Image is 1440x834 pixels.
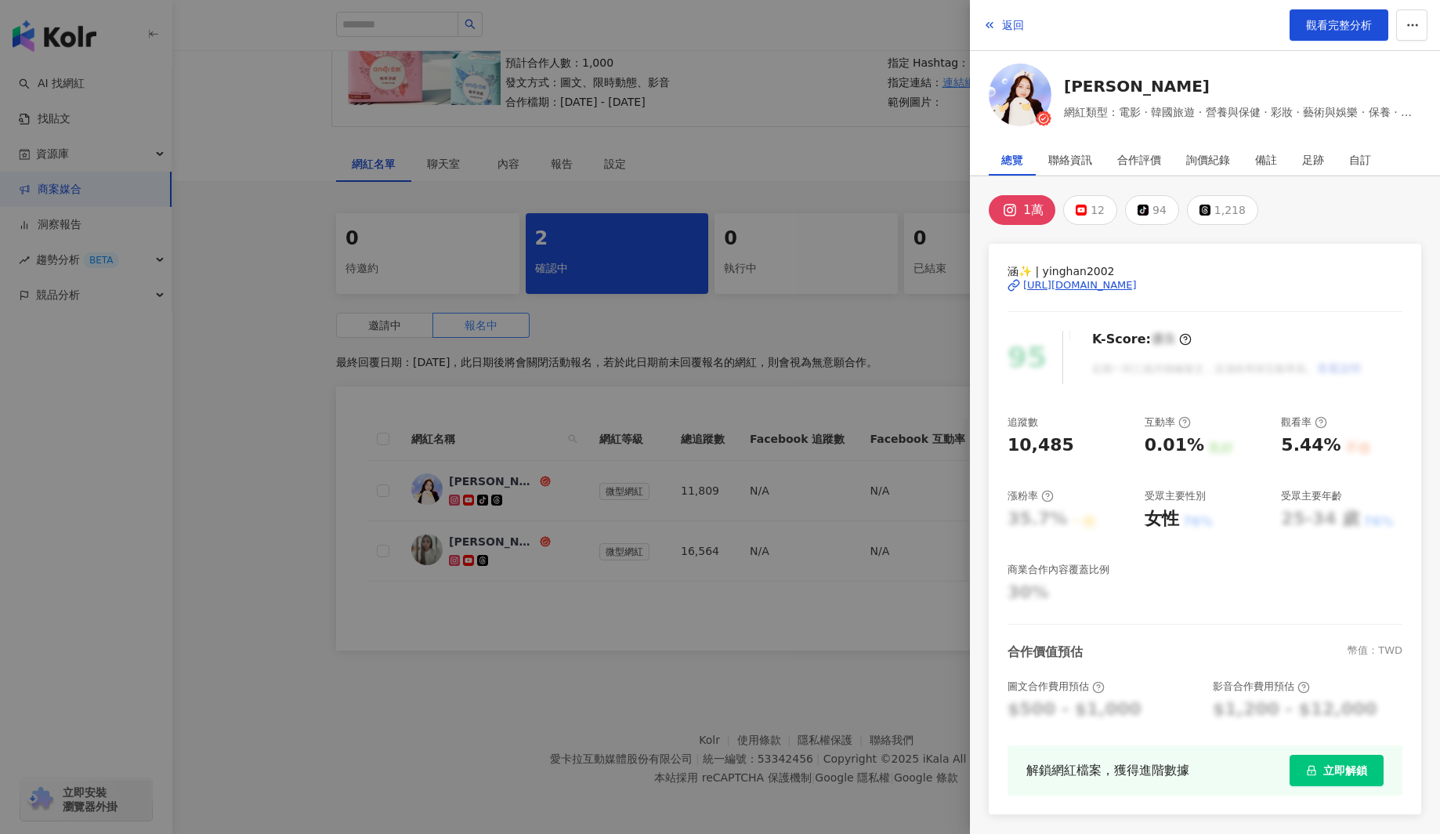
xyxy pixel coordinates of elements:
[1145,489,1206,503] div: 受眾主要性別
[1290,9,1388,41] a: 觀看完整分析
[1117,144,1161,176] div: 合作評價
[1302,144,1324,176] div: 足跡
[1152,199,1167,221] div: 94
[1281,415,1327,430] div: 觀看率
[1064,75,1421,97] a: [PERSON_NAME]
[1001,144,1023,176] div: 總覽
[1255,144,1277,176] div: 備註
[989,63,1051,132] a: KOL Avatar
[1092,331,1192,348] div: K-Score :
[982,9,1025,41] button: 返回
[989,63,1051,126] img: KOL Avatar
[1290,755,1384,786] button: 立即解鎖
[1306,765,1317,776] span: lock
[1187,195,1258,225] button: 1,218
[1008,263,1402,280] span: 涵✨ | yinghan2002
[1063,195,1117,225] button: 12
[1008,644,1083,661] div: 合作價值預估
[1091,199,1105,221] div: 12
[1323,764,1367,777] span: 立即解鎖
[989,195,1055,225] button: 1萬
[1281,489,1342,503] div: 受眾主要年齡
[1008,278,1402,292] a: [URL][DOMAIN_NAME]
[1125,195,1179,225] button: 94
[1008,415,1038,430] div: 追蹤數
[1064,103,1421,121] span: 網紅類型：電影 · 韓國旅遊 · 營養與保健 · 彩妝 · 藝術與娛樂 · 保養 · 美食 · 醫療與健康 · 旅遊
[1145,433,1204,458] div: 0.01%
[1002,19,1024,31] span: 返回
[1048,144,1092,176] div: 聯絡資訊
[1008,563,1109,577] div: 商業合作內容覆蓋比例
[1349,144,1371,176] div: 自訂
[1186,144,1230,176] div: 詢價紀錄
[1281,433,1341,458] div: 5.44%
[1145,507,1179,531] div: 女性
[1214,199,1246,221] div: 1,218
[1348,644,1402,661] div: 幣值：TWD
[1008,433,1074,458] div: 10,485
[1023,278,1137,292] div: [URL][DOMAIN_NAME]
[1145,415,1191,430] div: 互動率
[1213,680,1310,694] div: 影音合作費用預估
[1008,489,1054,503] div: 漲粉率
[1008,680,1105,694] div: 圖文合作費用預估
[1026,760,1189,780] div: 解鎖網紅檔案，獲得進階數據
[1023,199,1044,221] div: 1萬
[1306,19,1372,31] span: 觀看完整分析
